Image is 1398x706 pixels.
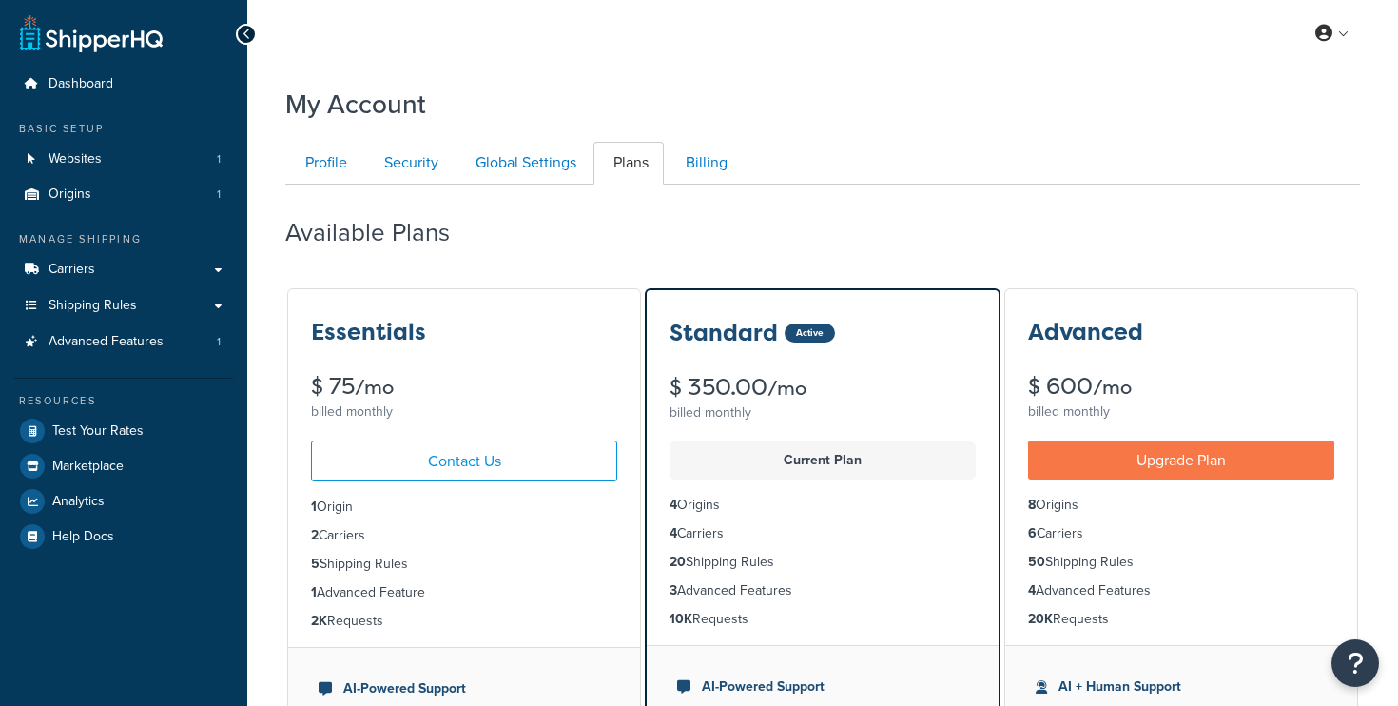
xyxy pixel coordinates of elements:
[311,525,319,545] strong: 2
[311,497,617,518] li: Origin
[217,334,221,350] span: 1
[1028,580,1334,601] li: Advanced Features
[311,554,617,575] li: Shipping Rules
[670,609,692,629] strong: 10K
[1028,523,1037,543] strong: 6
[1028,441,1334,480] a: Upgrade Plan
[355,374,394,401] small: /mo
[311,375,617,399] div: $ 75
[14,520,233,554] a: Help Docs
[14,252,233,287] a: Carriers
[1028,609,1053,629] strong: 20K
[1331,639,1379,687] button: Open Resource Center
[14,449,233,483] a: Marketplace
[311,441,617,481] a: Contact Us
[670,580,677,600] strong: 3
[14,121,233,137] div: Basic Setup
[311,582,317,602] strong: 1
[456,142,592,185] a: Global Settings
[1028,495,1334,516] li: Origins
[14,484,233,519] a: Analytics
[311,497,317,517] strong: 1
[1028,523,1334,544] li: Carriers
[14,288,233,324] a: Shipping Rules
[49,262,95,278] span: Carriers
[1028,495,1036,515] strong: 8
[217,186,221,203] span: 1
[14,142,233,177] a: Websites 1
[52,459,124,475] span: Marketplace
[1028,399,1334,425] div: billed monthly
[14,231,233,247] div: Manage Shipping
[285,219,478,246] h2: Available Plans
[311,582,617,603] li: Advanced Feature
[319,678,610,699] li: AI-Powered Support
[785,324,835,343] div: Active
[1028,609,1334,630] li: Requests
[767,375,806,402] small: /mo
[14,414,233,448] a: Test Your Rates
[1028,375,1334,399] div: $ 600
[49,76,113,92] span: Dashboard
[14,177,233,212] a: Origins 1
[670,523,677,543] strong: 4
[670,495,976,516] li: Origins
[49,298,137,314] span: Shipping Rules
[1093,374,1132,401] small: /mo
[14,324,233,360] a: Advanced Features 1
[311,525,617,546] li: Carriers
[1028,552,1334,573] li: Shipping Rules
[670,609,976,630] li: Requests
[217,151,221,167] span: 1
[14,324,233,360] li: Advanced Features
[670,552,976,573] li: Shipping Rules
[1028,320,1143,344] h3: Advanced
[49,186,91,203] span: Origins
[666,142,743,185] a: Billing
[311,611,617,632] li: Requests
[311,320,426,344] h3: Essentials
[364,142,454,185] a: Security
[14,177,233,212] li: Origins
[670,523,976,544] li: Carriers
[14,67,233,102] a: Dashboard
[285,86,426,123] h1: My Account
[52,529,114,545] span: Help Docs
[1036,677,1327,697] li: AI + Human Support
[670,376,976,400] div: $ 350.00
[311,399,617,425] div: billed monthly
[14,393,233,409] div: Resources
[1028,580,1036,600] strong: 4
[14,142,233,177] li: Websites
[1028,552,1045,572] strong: 50
[670,552,686,572] strong: 20
[52,494,105,510] span: Analytics
[670,580,976,601] li: Advanced Features
[670,495,677,515] strong: 4
[593,142,664,185] a: Plans
[311,611,327,631] strong: 2K
[670,400,976,426] div: billed monthly
[285,142,362,185] a: Profile
[311,554,320,574] strong: 5
[52,423,144,440] span: Test Your Rates
[681,447,964,474] p: Current Plan
[677,677,968,697] li: AI-Powered Support
[49,151,102,167] span: Websites
[20,14,163,52] a: ShipperHQ Home
[670,321,778,345] h3: Standard
[49,334,164,350] span: Advanced Features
